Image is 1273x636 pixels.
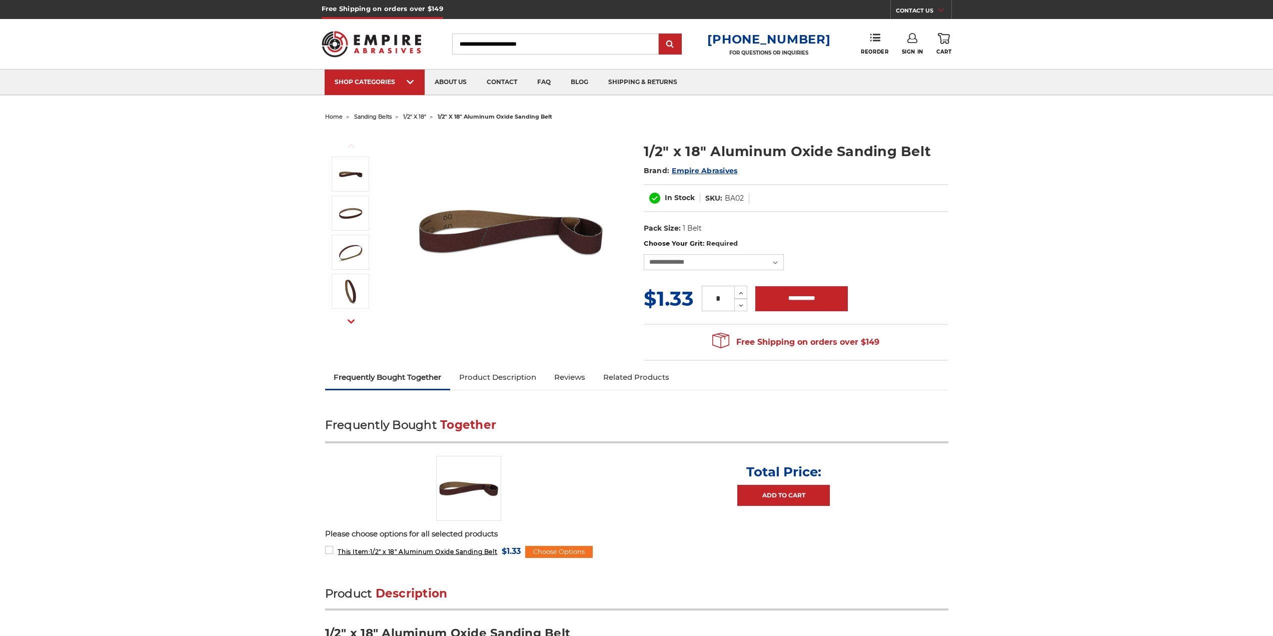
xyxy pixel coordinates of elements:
[712,332,879,352] span: Free Shipping on orders over $149
[707,32,830,47] a: [PHONE_NUMBER]
[861,49,888,55] span: Reorder
[644,223,681,234] dt: Pack Size:
[936,33,951,55] a: Cart
[561,70,598,95] a: blog
[411,131,611,331] img: 1/2" x 18" Aluminum Oxide File Belt
[545,366,594,388] a: Reviews
[440,418,496,432] span: Together
[477,70,527,95] a: contact
[450,366,545,388] a: Product Description
[598,70,687,95] a: shipping & returns
[644,166,670,175] span: Brand:
[339,135,363,157] button: Previous
[665,193,695,202] span: In Stock
[502,544,521,558] span: $1.33
[325,528,948,540] p: Please choose options for all selected products
[322,25,422,64] img: Empire Abrasives
[902,49,923,55] span: Sign In
[936,49,951,55] span: Cart
[594,366,678,388] a: Related Products
[706,239,738,247] small: Required
[438,113,552,120] span: 1/2" x 18" aluminum oxide sanding belt
[527,70,561,95] a: faq
[425,70,477,95] a: about us
[338,240,363,265] img: 1/2" x 18" Sanding Belt AOX
[338,548,370,555] strong: This Item:
[338,279,363,304] img: 1/2" x 18" - Aluminum Oxide Sanding Belt
[339,311,363,332] button: Next
[705,193,722,204] dt: SKU:
[660,35,680,55] input: Submit
[335,78,415,86] div: SHOP CATEGORIES
[861,33,888,55] a: Reorder
[737,485,830,506] a: Add to Cart
[403,113,426,120] a: 1/2" x 18"
[725,193,744,204] dd: BA02
[644,142,948,161] h1: 1/2" x 18" Aluminum Oxide Sanding Belt
[376,586,448,600] span: Description
[644,239,948,249] label: Choose Your Grit:
[354,113,392,120] a: sanding belts
[338,548,497,555] span: 1/2" x 18" Aluminum Oxide Sanding Belt
[525,546,593,558] div: Choose Options
[896,5,951,19] a: CONTACT US
[325,418,437,432] span: Frequently Bought
[707,50,830,56] p: FOR QUESTIONS OR INQUIRIES
[436,456,501,521] img: 1/2" x 18" Aluminum Oxide File Belt
[338,162,363,187] img: 1/2" x 18" Aluminum Oxide File Belt
[325,586,372,600] span: Product
[325,113,343,120] a: home
[683,223,702,234] dd: 1 Belt
[672,166,737,175] a: Empire Abrasives
[644,286,694,311] span: $1.33
[746,464,821,480] p: Total Price:
[325,366,451,388] a: Frequently Bought Together
[338,201,363,226] img: 1/2" x 18" Aluminum Oxide Sanding Belt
